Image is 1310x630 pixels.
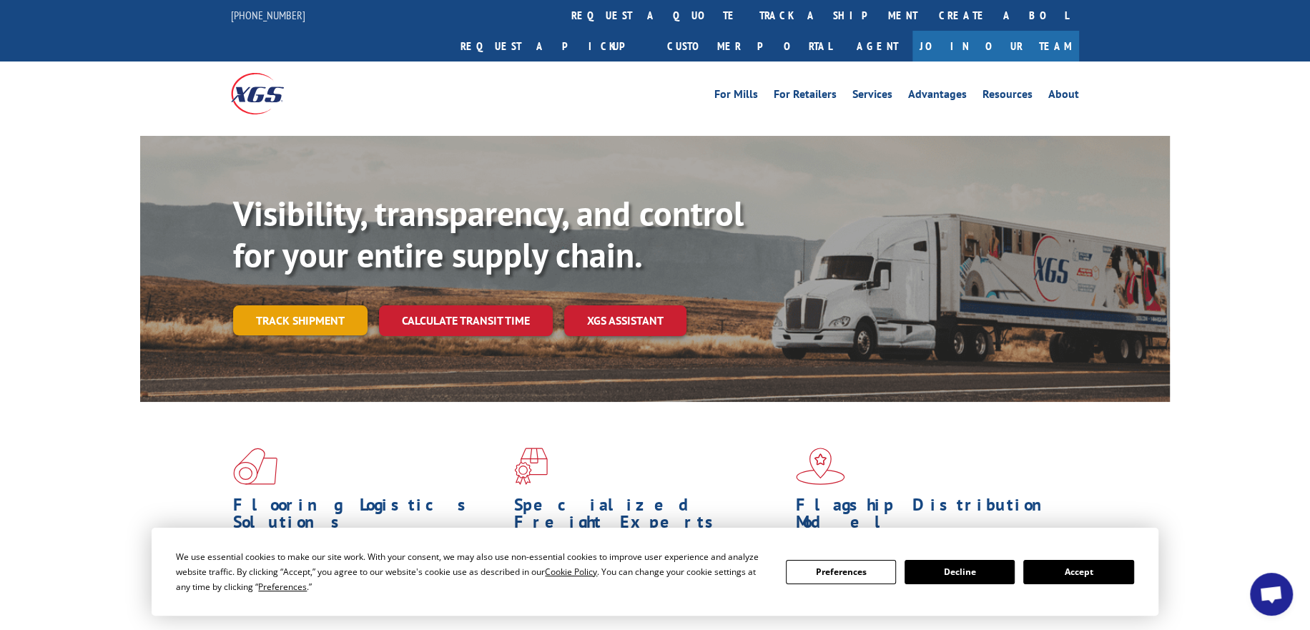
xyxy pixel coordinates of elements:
a: XGS ASSISTANT [564,305,686,336]
span: Cookie Policy [545,566,597,578]
a: Calculate transit time [379,305,553,336]
div: We use essential cookies to make our site work. With your consent, we may also use non-essential ... [176,549,768,594]
a: About [1048,89,1079,104]
span: Preferences [258,581,307,593]
img: xgs-icon-flagship-distribution-model-red [796,448,845,485]
a: Services [852,89,892,104]
a: Learn More > [233,602,411,619]
a: For Retailers [774,89,837,104]
b: Visibility, transparency, and control for your entire supply chain. [233,191,744,277]
h1: Flagship Distribution Model [796,496,1066,538]
div: Cookie Consent Prompt [152,528,1158,616]
button: Accept [1023,560,1133,584]
div: Open chat [1250,573,1293,616]
a: Agent [842,31,912,61]
button: Preferences [786,560,896,584]
button: Decline [905,560,1015,584]
a: Advantages [908,89,967,104]
a: Request a pickup [450,31,656,61]
a: Resources [982,89,1033,104]
a: Customer Portal [656,31,842,61]
a: Learn More > [514,602,692,619]
a: Join Our Team [912,31,1079,61]
img: xgs-icon-focused-on-flooring-red [514,448,548,485]
a: Track shipment [233,305,368,335]
h1: Specialized Freight Experts [514,496,784,538]
img: xgs-icon-total-supply-chain-intelligence-red [233,448,277,485]
h1: Flooring Logistics Solutions [233,496,503,538]
a: For Mills [714,89,758,104]
a: [PHONE_NUMBER] [231,8,305,22]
